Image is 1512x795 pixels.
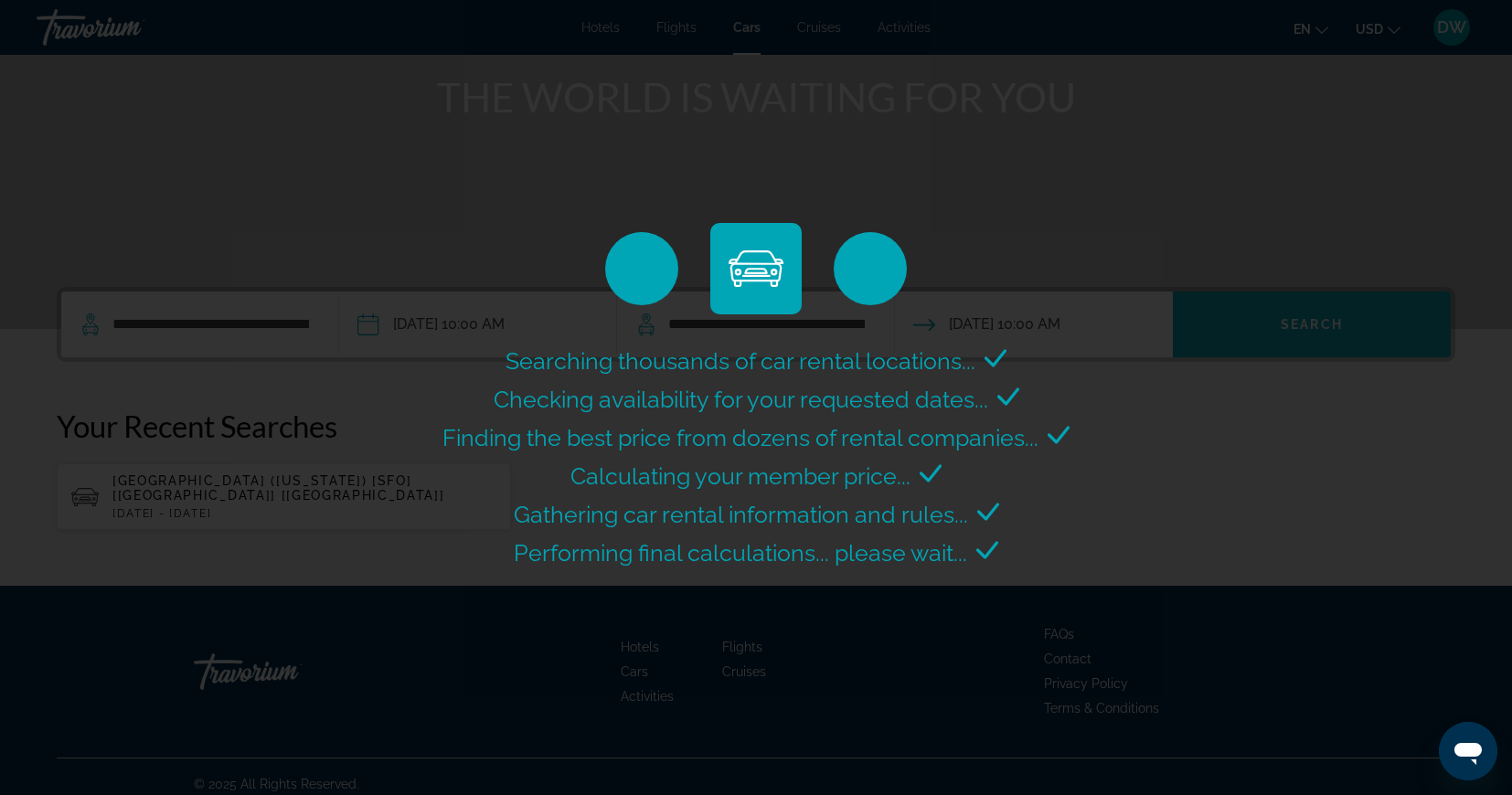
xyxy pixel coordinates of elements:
[506,347,975,375] span: Searching thousands of car rental locations...
[514,539,967,567] span: Performing final calculations... please wait...
[514,501,968,528] span: Gathering car rental information and rules...
[570,462,910,490] span: Calculating your member price...
[442,424,1038,451] span: Finding the best price from dozens of rental companies...
[1439,722,1497,780] iframe: Button to launch messaging window
[494,386,988,413] span: Checking availability for your requested dates...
